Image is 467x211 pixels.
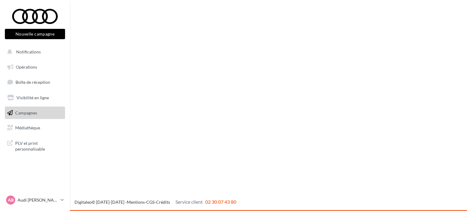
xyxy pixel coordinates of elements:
[8,197,14,203] span: AB
[5,29,65,39] button: Nouvelle campagne
[127,199,145,205] a: Mentions
[175,199,203,205] span: Service client
[146,199,154,205] a: CGS
[4,61,66,73] a: Opérations
[74,199,92,205] a: Digitaleo
[15,125,40,130] span: Médiathèque
[205,199,236,205] span: 02 30 07 43 80
[18,197,58,203] p: Audi [PERSON_NAME]
[4,137,66,155] a: PLV et print personnalisable
[16,95,49,100] span: Visibilité en ligne
[4,121,66,134] a: Médiathèque
[16,80,50,85] span: Boîte de réception
[156,199,170,205] a: Crédits
[74,199,236,205] span: © [DATE]-[DATE] - - -
[4,91,66,104] a: Visibilité en ligne
[4,76,66,89] a: Boîte de réception
[4,107,66,119] a: Campagnes
[5,194,65,206] a: AB Audi [PERSON_NAME]
[16,64,37,70] span: Opérations
[15,139,63,152] span: PLV et print personnalisable
[15,110,37,115] span: Campagnes
[16,49,41,54] span: Notifications
[4,46,64,58] button: Notifications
